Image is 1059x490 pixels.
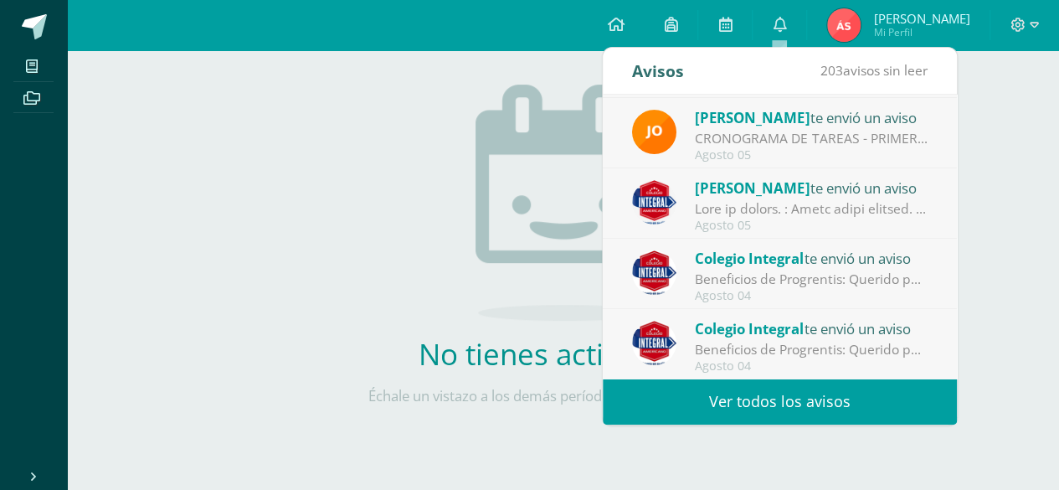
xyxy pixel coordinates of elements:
[316,387,810,405] p: Échale un vistazo a los demás períodos o sal y disfruta del sol
[695,219,928,233] div: Agosto 05
[632,321,676,365] img: 3d8ecf278a7f74c562a74fe44b321cd5.png
[873,25,969,39] span: Mi Perfil
[603,379,957,425] a: Ver todos los avisos
[695,106,928,128] div: te envió un aviso
[632,250,676,295] img: 3d8ecf278a7f74c562a74fe44b321cd5.png
[695,108,810,127] span: [PERSON_NAME]
[873,10,969,27] span: [PERSON_NAME]
[476,85,651,321] img: no_activities.png
[695,319,804,338] span: Colegio Integral
[695,359,928,374] div: Agosto 04
[695,148,928,162] div: Agosto 05
[695,317,928,339] div: te envió un aviso
[632,48,684,94] div: Avisos
[827,8,861,42] img: 90e3518181ba5e828e75c7a553c0ca44.png
[695,249,804,268] span: Colegio Integral
[695,289,928,303] div: Agosto 04
[632,180,676,224] img: 6e09411e6d86b375615db8ef675f3afc.png
[695,177,928,199] div: te envió un aviso
[820,61,928,80] span: avisos sin leer
[316,334,810,374] h2: No tienes actividades
[695,129,928,148] div: CRONOGRAMA DE TAREAS - PRIMERO PRIMARIA : Muy buen día padres de familia y estudiantes por este m...
[695,270,928,289] div: Beneficios de Progrentis: Querido padre de familia te invitamos a ver este pequeño video sobre lo...
[695,178,810,198] span: [PERSON_NAME]
[820,61,843,80] span: 203
[632,110,676,154] img: 30108eeae6c649a9a82bfbaad6c0d1cb.png
[695,199,928,219] div: Nota en agenda. : Buena tarde papitos. El día de hoy los chicos y chicas llevan una nota pegada e...
[695,340,928,359] div: Beneficios de Progrentis: Querido padre de familia te invitamos a ver este pequeño video sobre lo...
[695,247,928,269] div: te envió un aviso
